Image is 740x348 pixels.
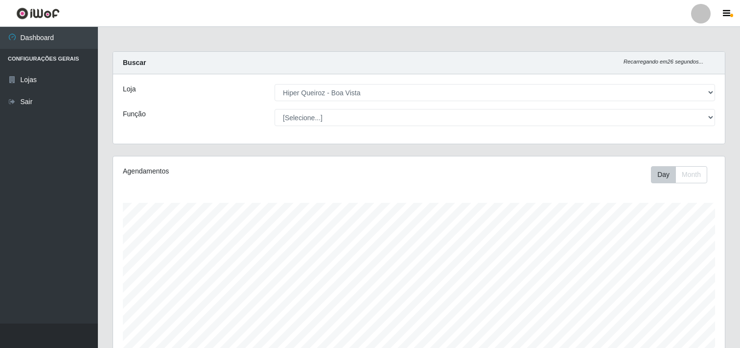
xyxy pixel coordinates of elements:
div: Agendamentos [123,166,361,176]
label: Loja [123,84,136,94]
button: Month [675,166,707,183]
div: First group [651,166,707,183]
img: CoreUI Logo [16,7,60,20]
button: Day [651,166,676,183]
i: Recarregando em 26 segundos... [624,59,703,65]
div: Toolbar with button groups [651,166,715,183]
label: Função [123,109,146,119]
strong: Buscar [123,59,146,66]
